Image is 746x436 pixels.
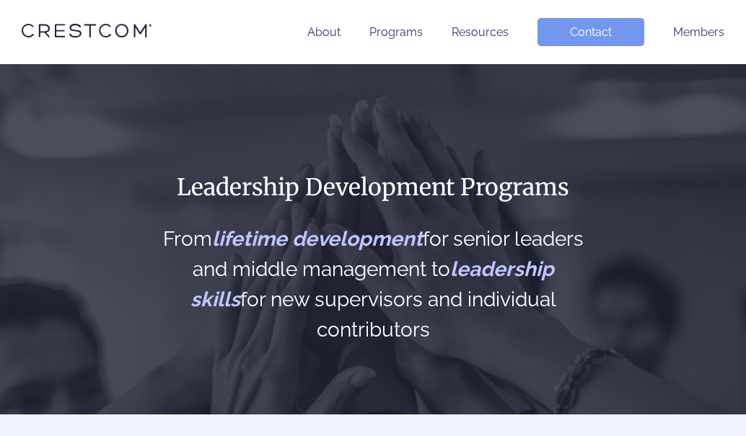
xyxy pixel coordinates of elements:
[158,224,589,345] h2: From for senior leaders and middle management to for new supervisors and individual contributors
[537,18,644,46] a: Contact
[212,227,423,251] span: lifetime development
[307,25,341,39] a: About
[190,257,554,311] span: leadership skills
[369,25,423,39] a: Programs
[673,25,724,39] a: Members
[452,25,509,39] a: Resources
[158,172,589,203] h1: Leadership Development Programs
